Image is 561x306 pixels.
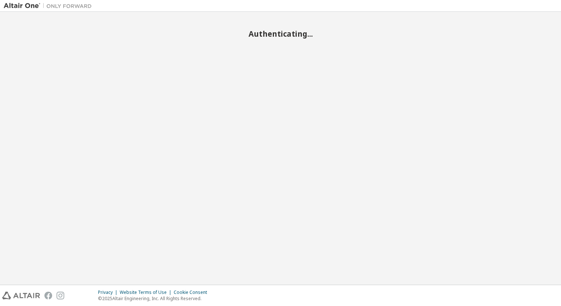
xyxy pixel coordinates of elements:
[2,292,40,299] img: altair_logo.svg
[44,292,52,299] img: facebook.svg
[4,29,557,39] h2: Authenticating...
[98,295,211,302] p: © 2025 Altair Engineering, Inc. All Rights Reserved.
[57,292,64,299] img: instagram.svg
[120,289,174,295] div: Website Terms of Use
[4,2,95,10] img: Altair One
[174,289,211,295] div: Cookie Consent
[98,289,120,295] div: Privacy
